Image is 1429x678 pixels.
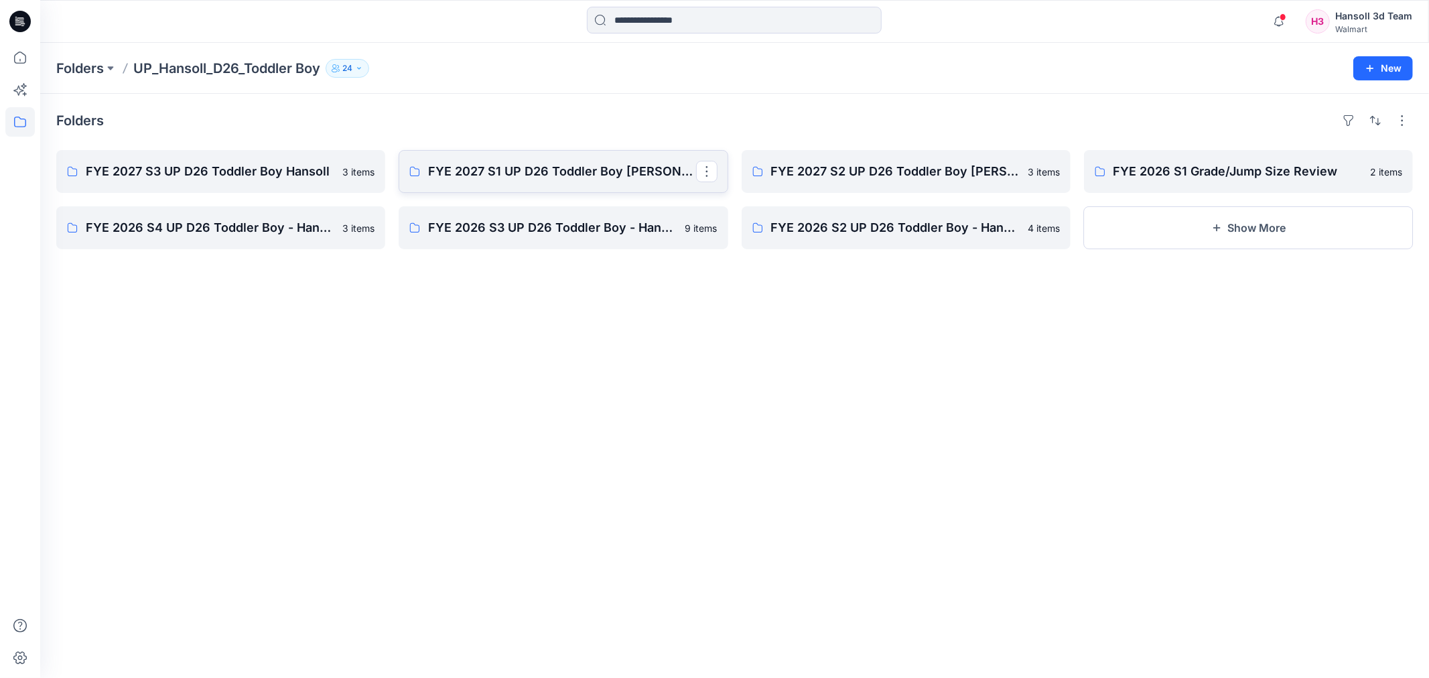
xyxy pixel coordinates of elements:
div: H3 [1306,9,1330,33]
h4: Folders [56,113,104,129]
p: 3 items [342,221,375,235]
p: FYE 2026 S4 UP D26 Toddler Boy - Hansoll [86,218,334,237]
a: FYE 2027 S3 UP D26 Toddler Boy Hansoll3 items [56,150,385,193]
p: FYE 2027 S3 UP D26 Toddler Boy Hansoll [86,162,334,181]
p: FYE 2026 S2 UP D26 Toddler Boy - Hansoll [771,218,1020,237]
button: Show More [1084,206,1413,249]
div: Walmart [1335,24,1412,34]
a: FYE 2027 S2 UP D26 Toddler Boy [PERSON_NAME]3 items [742,150,1071,193]
p: FYE 2026 S1 Grade/Jump Size Review [1113,162,1362,181]
div: Hansoll 3d Team [1335,8,1412,24]
p: UP_Hansoll_D26_Toddler Boy [133,59,320,78]
a: Folders [56,59,104,78]
p: FYE 2027 S2 UP D26 Toddler Boy [PERSON_NAME] [771,162,1020,181]
p: 2 items [1370,165,1402,179]
p: FYE 2026 S3 UP D26 Toddler Boy - Hansoll [428,218,677,237]
a: FYE 2027 S1 UP D26 Toddler Boy [PERSON_NAME] [399,150,728,193]
p: 3 items [342,165,375,179]
p: 3 items [1028,165,1060,179]
a: FYE 2026 S3 UP D26 Toddler Boy - Hansoll9 items [399,206,728,249]
p: 9 items [685,221,718,235]
p: 24 [342,61,352,76]
a: FYE 2026 S2 UP D26 Toddler Boy - Hansoll4 items [742,206,1071,249]
button: 24 [326,59,369,78]
a: FYE 2026 S4 UP D26 Toddler Boy - Hansoll3 items [56,206,385,249]
p: 4 items [1028,221,1060,235]
a: FYE 2026 S1 Grade/Jump Size Review2 items [1084,150,1413,193]
p: FYE 2027 S1 UP D26 Toddler Boy [PERSON_NAME] [428,162,695,181]
button: New [1353,56,1413,80]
